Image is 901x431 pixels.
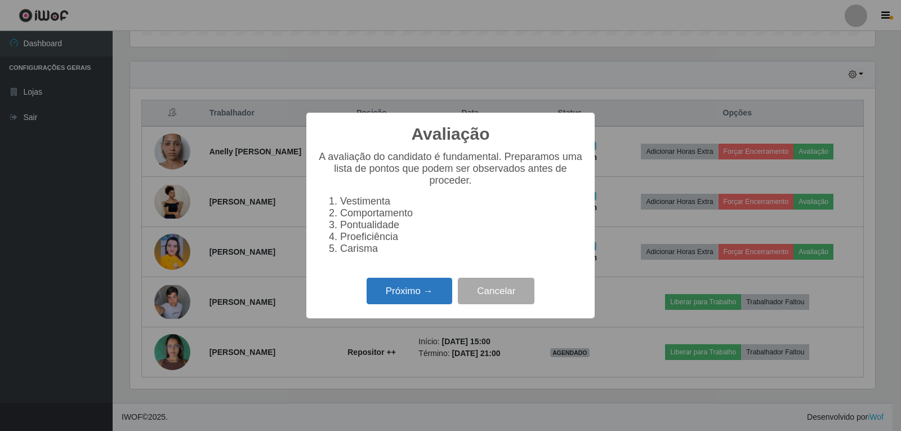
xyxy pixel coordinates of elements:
[340,231,583,243] li: Proeficiência
[340,195,583,207] li: Vestimenta
[318,151,583,186] p: A avaliação do candidato é fundamental. Preparamos uma lista de pontos que podem ser observados a...
[412,124,490,144] h2: Avaliação
[340,243,583,255] li: Carisma
[340,219,583,231] li: Pontualidade
[367,278,452,304] button: Próximo →
[458,278,534,304] button: Cancelar
[340,207,583,219] li: Comportamento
